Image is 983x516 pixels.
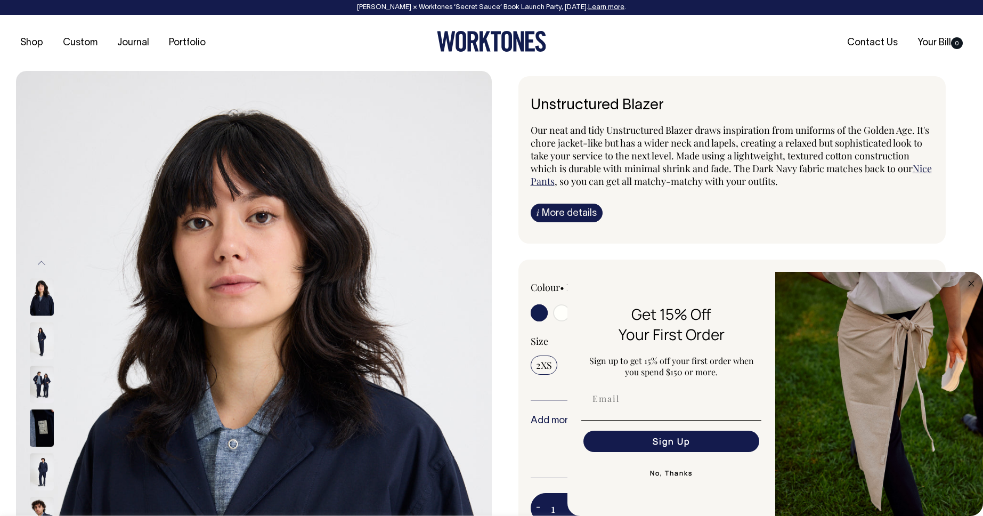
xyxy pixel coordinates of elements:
label: Dark Navy [566,281,611,294]
img: dark-navy [30,453,54,490]
span: i [537,207,539,218]
span: Get 15% Off [631,304,711,324]
span: Your First Order [619,324,725,344]
button: No, Thanks [581,463,761,484]
span: 10 more to apply [536,451,654,459]
span: 2XS [536,359,552,372]
span: 5% OFF [536,438,654,451]
div: FLYOUT Form [567,272,983,516]
span: , so you can get all matchy-matchy with your outfits. [555,175,778,188]
img: dark-navy [30,409,54,447]
button: Previous [34,251,50,275]
img: dark-navy [30,366,54,403]
img: dark-navy [30,278,54,316]
a: Learn more [588,4,624,11]
h6: Add more of this item or any other pieces from the collection to save [531,416,934,426]
a: Custom [59,34,102,52]
a: Contact Us [843,34,902,52]
button: Close dialog [965,277,978,290]
span: • [560,281,564,294]
h1: Unstructured Blazer [531,98,934,114]
a: Nice Pants [531,162,932,188]
div: Size [531,335,934,348]
a: Shop [16,34,47,52]
input: 5% OFF 10 more to apply [531,435,660,463]
img: 5e34ad8f-4f05-4173-92a8-ea475ee49ac9.jpeg [775,272,983,516]
input: 2XS [531,356,557,375]
a: iMore details [531,204,603,222]
button: Sign Up [583,431,759,452]
input: Email [583,388,759,409]
span: Our neat and tidy Unstructured Blazer draws inspiration from uniforms of the Golden Age. It's cho... [531,124,929,175]
span: Sign up to get 15% off your first order when you spend $150 or more. [589,355,754,377]
span: 0 [951,37,963,49]
div: [PERSON_NAME] × Worktones ‘Secret Sauce’ Book Launch Party, [DATE]. . [11,4,972,11]
input: XS [564,356,586,375]
div: Colour [531,281,692,294]
a: Portfolio [165,34,210,52]
img: dark-navy [30,322,54,359]
a: Journal [113,34,153,52]
a: Your Bill0 [913,34,967,52]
